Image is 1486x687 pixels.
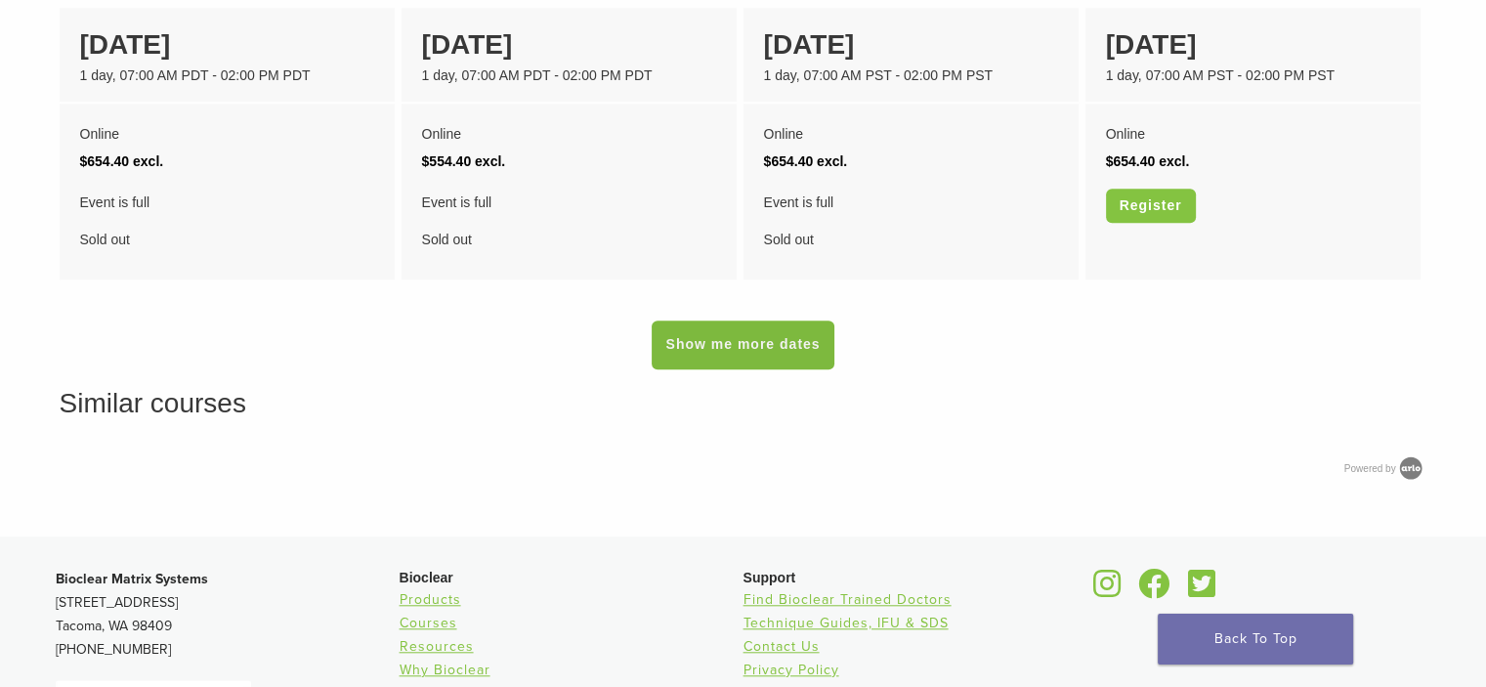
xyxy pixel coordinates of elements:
[764,65,1058,86] div: 1 day, 07:00 AM PST - 02:00 PM PST
[1106,189,1196,223] a: Register
[1087,580,1128,600] a: Bioclear
[80,189,374,216] span: Event is full
[56,571,208,587] strong: Bioclear Matrix Systems
[743,570,796,585] span: Support
[1106,24,1400,65] div: [DATE]
[817,153,847,169] span: excl.
[60,383,1427,424] h3: Similar courses
[1158,614,1353,665] a: Back To Top
[400,662,490,678] a: Why Bioclear
[80,65,374,86] div: 1 day, 07:00 AM PDT - 02:00 PM PDT
[743,591,952,608] a: Find Bioclear Trained Doctors
[422,120,716,148] div: Online
[422,153,472,169] span: $554.40
[1132,580,1177,600] a: Bioclear
[400,615,457,631] a: Courses
[764,120,1058,148] div: Online
[400,570,453,585] span: Bioclear
[764,189,1058,216] span: Event is full
[764,189,1058,253] div: Sold out
[743,662,839,678] a: Privacy Policy
[56,568,400,662] p: [STREET_ADDRESS] Tacoma, WA 98409 [PHONE_NUMBER]
[1106,120,1400,148] div: Online
[80,189,374,253] div: Sold out
[764,153,814,169] span: $654.40
[652,321,833,369] a: Show me more dates
[743,638,820,655] a: Contact Us
[400,591,461,608] a: Products
[422,24,716,65] div: [DATE]
[1396,453,1425,483] img: Arlo training & Event Software
[743,615,949,631] a: Technique Guides, IFU & SDS
[1344,463,1427,474] a: Powered by
[80,153,130,169] span: $654.40
[1106,65,1400,86] div: 1 day, 07:00 AM PST - 02:00 PM PST
[80,120,374,148] div: Online
[80,24,374,65] div: [DATE]
[422,189,716,216] span: Event is full
[422,189,716,253] div: Sold out
[422,65,716,86] div: 1 day, 07:00 AM PDT - 02:00 PM PDT
[475,153,505,169] span: excl.
[400,638,474,655] a: Resources
[1181,580,1222,600] a: Bioclear
[1106,153,1156,169] span: $654.40
[133,153,163,169] span: excl.
[764,24,1058,65] div: [DATE]
[1159,153,1189,169] span: excl.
